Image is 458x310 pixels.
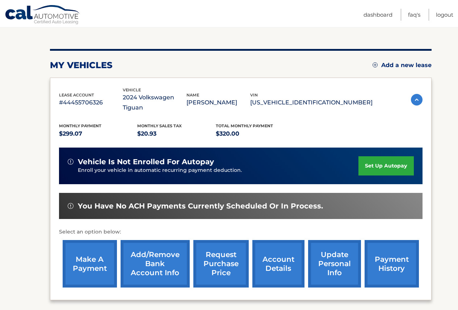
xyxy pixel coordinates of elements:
span: Monthly sales Tax [137,123,182,128]
span: vin [250,92,258,98]
span: name [186,92,199,98]
span: You have no ACH payments currently scheduled or in process. [78,202,323,211]
p: Enroll your vehicle in automatic recurring payment deduction. [78,166,359,174]
a: make a payment [63,240,117,288]
p: [US_VEHICLE_IDENTIFICATION_NUMBER] [250,98,373,108]
a: payment history [365,240,419,288]
a: FAQ's [408,9,420,21]
a: set up autopay [358,156,413,175]
img: accordion-active.svg [411,94,423,106]
p: $20.93 [137,129,216,139]
span: vehicle is not enrolled for autopay [78,157,214,166]
span: lease account [59,92,94,98]
a: Add a new lease [373,62,432,69]
a: Cal Automotive [5,5,81,26]
p: Select an option below: [59,228,423,236]
a: Logout [436,9,453,21]
a: request purchase price [193,240,249,288]
img: add.svg [373,62,378,67]
p: [PERSON_NAME] [186,98,250,108]
a: Add/Remove bank account info [121,240,190,288]
img: alert-white.svg [68,203,73,209]
a: update personal info [308,240,361,288]
p: 2024 Volkswagen Tiguan [123,92,186,113]
h2: my vehicles [50,60,113,71]
a: account details [252,240,304,288]
p: $299.07 [59,129,138,139]
p: #44455706326 [59,98,123,108]
span: Total Monthly Payment [216,123,273,128]
span: Monthly Payment [59,123,101,128]
span: vehicle [123,87,141,92]
p: $320.00 [216,129,294,139]
img: alert-white.svg [68,159,73,165]
a: Dashboard [364,9,392,21]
